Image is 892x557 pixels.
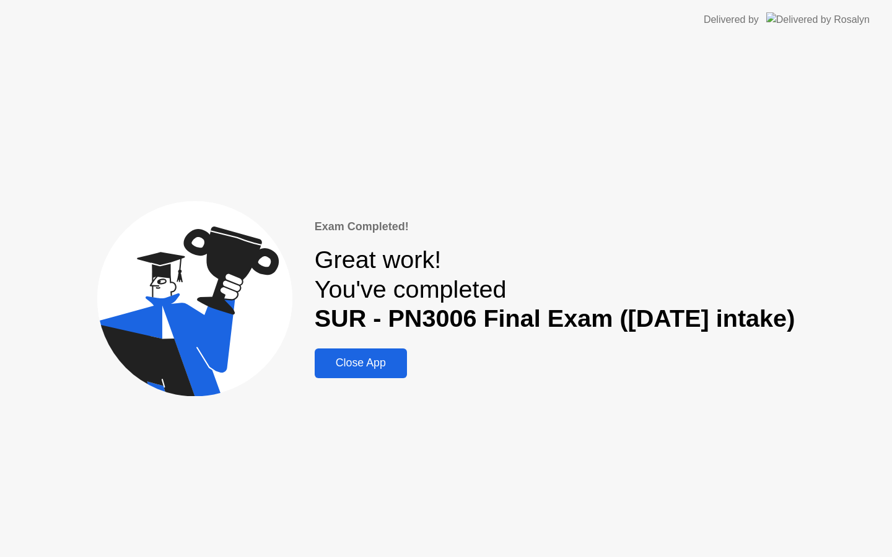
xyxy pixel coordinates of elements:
div: Delivered by [704,12,759,27]
img: Delivered by Rosalyn [766,12,870,27]
div: Close App [318,356,403,369]
div: Exam Completed! [315,218,795,235]
button: Close App [315,348,407,378]
b: SUR - PN3006 Final Exam ([DATE] intake) [315,304,795,332]
div: Great work! You've completed [315,245,795,334]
